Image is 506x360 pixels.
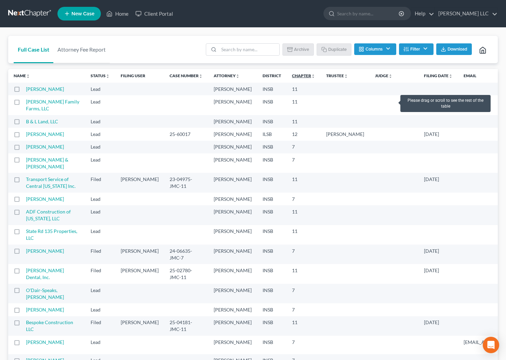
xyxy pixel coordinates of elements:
td: 7 [287,153,321,173]
td: INSB [257,245,287,264]
td: INSB [257,264,287,283]
i: unfold_more [388,74,392,78]
i: unfold_more [106,74,110,78]
a: Client Portal [132,8,176,20]
td: [PERSON_NAME] [115,173,164,192]
i: unfold_more [449,74,453,78]
td: Filed [85,316,115,336]
td: INSB [257,284,287,303]
td: [PERSON_NAME] [208,115,257,128]
i: unfold_more [311,74,315,78]
td: 7 [287,141,321,153]
span: Download [448,46,467,52]
td: Lead [85,115,115,128]
td: INSB [257,303,287,316]
a: O'Dair-Speaks, [PERSON_NAME] [26,287,64,300]
td: [PERSON_NAME] [208,205,257,225]
td: 11 [287,264,321,283]
a: Bespoke Construction LLC [26,319,73,332]
a: [PERSON_NAME] [26,307,64,313]
td: 11 [287,173,321,192]
td: [PERSON_NAME] [208,316,257,336]
td: 7 [287,336,321,354]
td: INSB [257,141,287,153]
a: [PERSON_NAME] Dental, Inc. [26,267,64,280]
a: B & L Land, LLC [26,119,58,124]
td: INSB [257,173,287,192]
button: Download [436,43,472,55]
i: unfold_more [26,74,30,78]
td: [PERSON_NAME] [208,153,257,173]
input: Search by name... [219,44,279,55]
button: Columns [354,43,396,55]
td: 25-04181-JMC-11 [164,316,208,336]
a: [PERSON_NAME] [26,339,64,345]
td: [PERSON_NAME] [115,316,164,336]
td: [PERSON_NAME] [208,284,257,303]
td: [DATE] [418,316,458,336]
td: [PERSON_NAME] [208,303,257,316]
a: [PERSON_NAME] [26,144,64,150]
td: [PERSON_NAME] [208,336,257,354]
td: INSB [257,153,287,173]
td: 24-06635-JMC-7 [164,245,208,264]
div: Open Intercom Messenger [483,337,499,353]
a: Nameunfold_more [14,73,30,78]
td: 25-02780-JMC-11 [164,264,208,283]
td: INSB [257,316,287,336]
td: Filed [85,245,115,264]
a: Case Numberunfold_more [170,73,203,78]
td: Lead [85,193,115,205]
td: Lead [85,83,115,95]
td: INSB [257,95,287,115]
input: Search by name... [337,7,400,20]
td: 11 [287,95,321,115]
td: Lead [85,225,115,245]
td: 11 [287,115,321,128]
td: 11 [287,316,321,336]
a: [PERSON_NAME] [26,196,64,202]
td: 11 [287,205,321,225]
i: unfold_more [344,74,348,78]
th: Filing User [115,69,164,83]
a: [PERSON_NAME] [26,248,64,254]
a: Transport Service of Central [US_STATE] Inc. [26,176,76,189]
a: [PERSON_NAME] LLC [435,8,497,20]
a: Trusteeunfold_more [326,73,348,78]
td: Filed [85,173,115,192]
td: [DATE] [418,173,458,192]
td: ILSB [257,128,287,140]
td: [PERSON_NAME] [208,173,257,192]
td: 11 [287,225,321,245]
td: Lead [85,95,115,115]
td: [PERSON_NAME] [115,245,164,264]
td: 23-04975-JMC-11 [164,173,208,192]
a: [PERSON_NAME] [26,86,64,92]
button: Filter [399,43,434,55]
td: 11 [287,83,321,95]
td: [PERSON_NAME] [321,128,370,140]
td: Lead [85,153,115,173]
td: Lead [85,303,115,316]
td: 7 [287,303,321,316]
a: State Rd 135 Properties, LLC [26,228,77,241]
a: ADF Construction of [US_STATE], LLC [26,209,71,221]
td: INSB [257,336,287,354]
td: Lead [85,336,115,354]
td: [DATE] [418,264,458,283]
td: Lead [85,284,115,303]
a: [PERSON_NAME] [26,131,64,137]
td: INSB [257,115,287,128]
td: 7 [287,245,321,264]
a: Filing Dateunfold_more [424,73,453,78]
i: unfold_more [199,74,203,78]
td: [PERSON_NAME] [208,141,257,153]
td: Lead [85,141,115,153]
a: Home [103,8,132,20]
td: [PERSON_NAME] [208,225,257,245]
a: Full Case List [14,36,53,63]
a: Attorney Fee Report [53,36,110,63]
a: Chapterunfold_more [292,73,315,78]
td: INSB [257,225,287,245]
td: [PERSON_NAME] [208,95,257,115]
